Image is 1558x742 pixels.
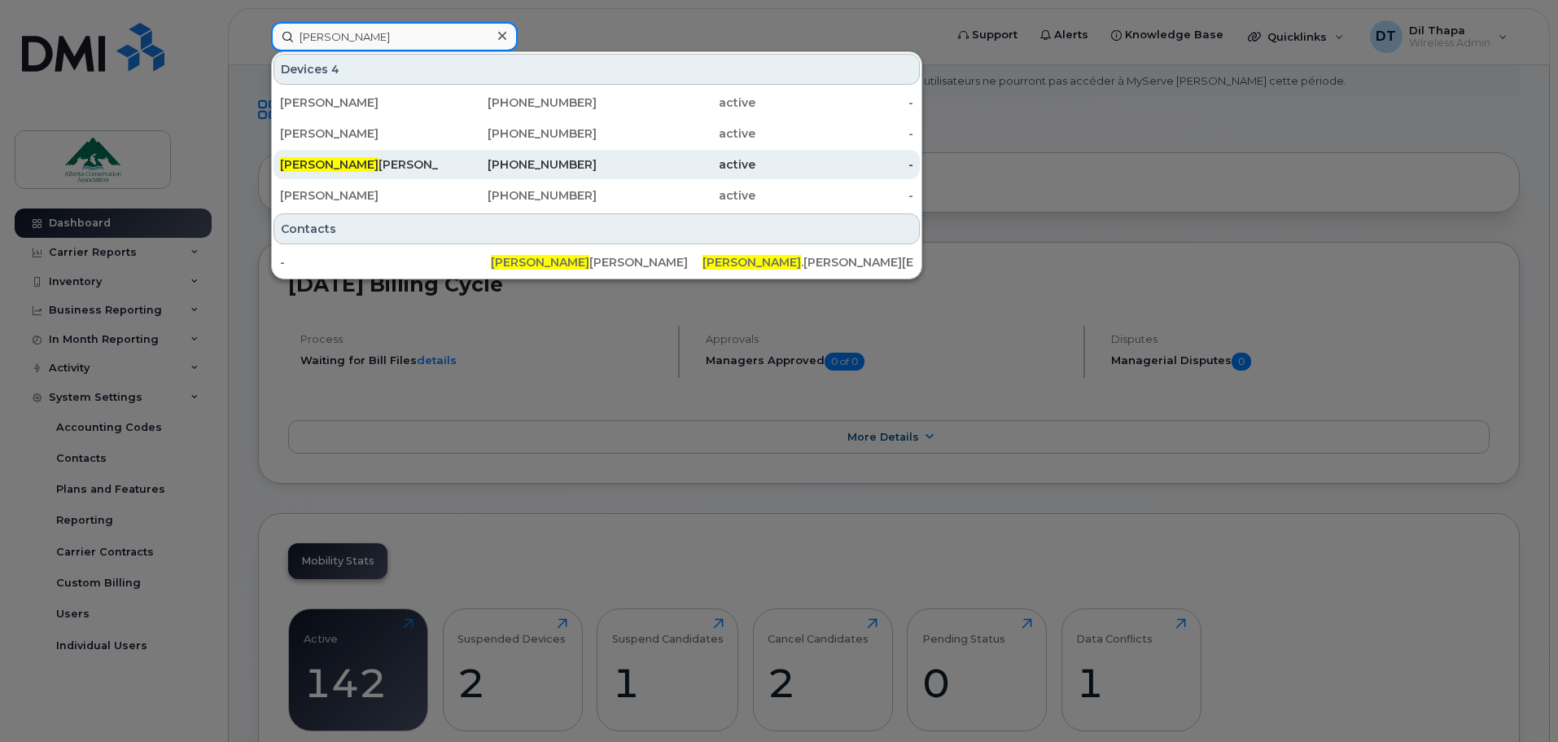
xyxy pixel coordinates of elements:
a: [PERSON_NAME][PERSON_NAME][PHONE_NUMBER]active- [274,150,920,179]
div: [PERSON_NAME] [280,94,439,111]
div: - [280,254,491,270]
div: [PERSON_NAME] [280,187,439,204]
a: [PERSON_NAME][PHONE_NUMBER]active- [274,119,920,148]
div: active [597,125,755,142]
div: active [597,94,755,111]
span: [PERSON_NAME] [491,255,589,270]
a: -[PERSON_NAME][PERSON_NAME][PERSON_NAME].[PERSON_NAME][EMAIL_ADDRESS][DOMAIN_NAME] [274,248,920,277]
a: [PERSON_NAME][PHONE_NUMBER]active- [274,181,920,210]
div: [PHONE_NUMBER] [439,187,597,204]
div: [PERSON_NAME] [280,125,439,142]
div: [PHONE_NUMBER] [439,94,597,111]
span: 4 [331,61,339,77]
div: [PHONE_NUMBER] [439,156,597,173]
div: .[PERSON_NAME][EMAIL_ADDRESS][DOMAIN_NAME] [702,254,913,270]
input: Find something... [271,22,518,51]
div: - [755,125,914,142]
div: - [755,187,914,204]
div: Devices [274,54,920,85]
span: [PERSON_NAME] [280,157,379,172]
div: Contacts [274,213,920,244]
div: active [597,187,755,204]
div: [PHONE_NUMBER] [439,125,597,142]
div: - [755,156,914,173]
div: [PERSON_NAME] [491,254,702,270]
span: [PERSON_NAME] [702,255,801,270]
div: [PERSON_NAME] [280,156,439,173]
div: - [755,94,914,111]
a: [PERSON_NAME][PHONE_NUMBER]active- [274,88,920,117]
div: active [597,156,755,173]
